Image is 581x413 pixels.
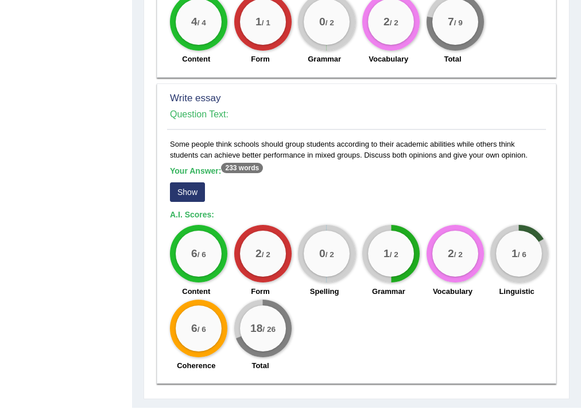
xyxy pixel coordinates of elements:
[197,19,206,28] small: / 4
[326,19,334,28] small: / 2
[308,53,341,64] label: Grammar
[319,247,326,260] big: 0
[369,53,408,64] label: Vocabulary
[182,286,210,297] label: Content
[384,247,390,260] big: 1
[197,251,206,259] small: / 6
[182,53,210,64] label: Content
[191,16,197,28] big: 4
[251,360,269,371] label: Total
[255,247,262,260] big: 2
[444,53,461,64] label: Total
[255,16,262,28] big: 1
[170,109,543,120] h4: Question Text:
[177,360,215,371] label: Coherence
[191,322,197,334] big: 6
[197,325,206,334] small: / 6
[326,251,334,259] small: / 2
[251,53,270,64] label: Form
[454,19,462,28] small: / 9
[512,247,518,260] big: 1
[319,16,326,28] big: 0
[433,286,472,297] label: Vocabulary
[221,163,263,173] sup: 233 words
[167,139,546,377] div: Some people think schools should group students according to their academic abilities while other...
[499,286,534,297] label: Linguistic
[170,93,401,104] h2: Write essay
[390,19,398,28] small: / 2
[310,286,339,297] label: Spelling
[261,19,270,28] small: / 1
[250,322,262,334] big: 18
[518,251,526,259] small: / 6
[170,166,263,175] b: Your Answer:
[170,210,214,219] b: A.I. Scores:
[448,247,454,260] big: 2
[262,325,276,334] small: / 26
[384,16,390,28] big: 2
[390,251,398,259] small: / 2
[454,251,462,259] small: / 2
[372,286,405,297] label: Grammar
[251,286,270,297] label: Form
[448,16,454,28] big: 7
[191,247,197,260] big: 6
[261,251,270,259] small: / 2
[170,182,205,202] button: Show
